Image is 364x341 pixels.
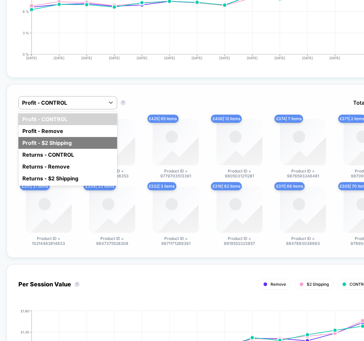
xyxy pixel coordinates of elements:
span: Product ID = 9779703513361 [151,169,200,178]
span: £ 374 | 7 items [274,115,303,123]
tspan: [DATE] [81,56,92,60]
span: Product ID = 9876593246481 [278,169,328,178]
tspan: [DATE] [164,56,175,60]
tspan: [DATE] [26,56,37,60]
span: £ 425 | 95 items [147,115,179,123]
img: Product ID = 9876593246481 [280,119,326,165]
span: £ 322 | 3 items [147,182,176,190]
tspan: [DATE] [109,56,120,60]
span: £ 311 | 68 items [274,182,305,190]
div: Returns - Remove [18,161,117,172]
div: Profit - $2 Shipping [18,137,117,149]
tspan: 6 % [23,9,29,13]
tspan: [DATE] [330,56,341,60]
span: Product ID = 9847883038993 [278,236,328,246]
span: Product ID = 10214462914833 [24,236,73,246]
span: Product ID = 9919552323857 [215,236,264,246]
span: Remove [271,282,286,287]
span: Product ID = 9847375528209 [88,236,137,246]
tspan: [DATE] [274,56,285,60]
tspan: [DATE] [137,56,147,60]
span: Product ID = 9871171289361 [151,236,200,246]
div: Profit - CONTROL [18,113,117,125]
div: Returns - $2 Shipping [18,172,117,184]
img: Product ID = 9847375528209 [89,187,135,233]
img: Product ID = 9871171289361 [153,187,199,233]
span: £ 351 | 21 items [20,182,50,190]
div: Returns - CONTROL [18,149,117,161]
span: £ 406 | 12 items [211,115,242,123]
img: Product ID = 9779703513361 [153,119,199,165]
img: Product ID = 9805031211281 [217,119,263,165]
tspan: [DATE] [302,56,313,60]
tspan: £1.80 [21,309,29,313]
img: Product ID = 9919552323857 [217,187,263,233]
button: ? [120,100,126,105]
button: ? [74,282,80,287]
img: Product ID = 10214462914833 [26,187,72,233]
span: £ 334 | 33 items [84,182,116,190]
tspan: 3 % [23,31,29,35]
span: Product ID = 9805031211281 [215,169,264,178]
img: Product ID = 9847883038993 [280,187,326,233]
div: Profit - Remove [18,125,117,137]
tspan: [DATE] [192,56,203,60]
tspan: [DATE] [219,56,230,60]
tspan: 0 % [23,52,29,56]
span: £ 316 | 82 items [211,182,242,190]
span: $2 Shipping [307,282,329,287]
tspan: [DATE] [247,56,258,60]
tspan: [DATE] [54,56,65,60]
